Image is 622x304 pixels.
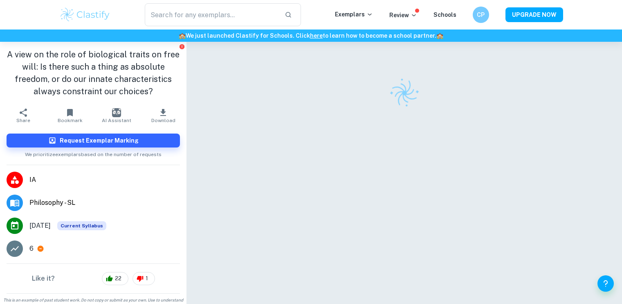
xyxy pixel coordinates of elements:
span: IA [29,175,180,185]
a: here [310,32,323,39]
p: Exemplars [335,10,373,19]
span: Download [151,118,175,123]
span: 22 [110,275,126,283]
span: Current Syllabus [57,221,106,230]
a: Schools [433,11,456,18]
span: Philosophy - SL [29,198,180,208]
h6: Request Exemplar Marking [60,136,139,145]
button: Bookmark [47,104,93,127]
p: Review [389,11,417,20]
p: 6 [29,244,34,254]
span: Bookmark [58,118,83,123]
input: Search for any exemplars... [145,3,278,26]
button: UPGRADE NOW [505,7,563,22]
button: Report issue [179,43,185,50]
div: This exemplar is based on the current syllabus. Feel free to refer to it for inspiration/ideas wh... [57,221,106,230]
span: 🏫 [179,32,186,39]
h6: We just launched Clastify for Schools. Click to learn how to become a school partner. [2,31,620,40]
button: Help and Feedback [597,275,614,292]
h6: CP [476,10,485,19]
span: [DATE] [29,221,51,231]
button: Download [140,104,186,127]
div: 22 [102,272,128,285]
h1: A view on the role of biological traits on free will: Is there such a thing as absolute freedom, ... [7,48,180,98]
button: Request Exemplar Marking [7,134,180,147]
div: 1 [132,272,155,285]
img: Clastify logo [59,7,111,23]
button: AI Assistant [93,104,140,127]
img: AI Assistant [112,108,121,117]
button: CP [473,7,489,23]
span: Share [16,118,30,123]
span: 🏫 [436,32,443,39]
span: We prioritize exemplars based on the number of requests [25,147,162,158]
h6: Like it? [32,274,55,284]
img: Clastify logo [384,73,424,113]
span: AI Assistant [102,118,131,123]
span: 1 [141,275,153,283]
